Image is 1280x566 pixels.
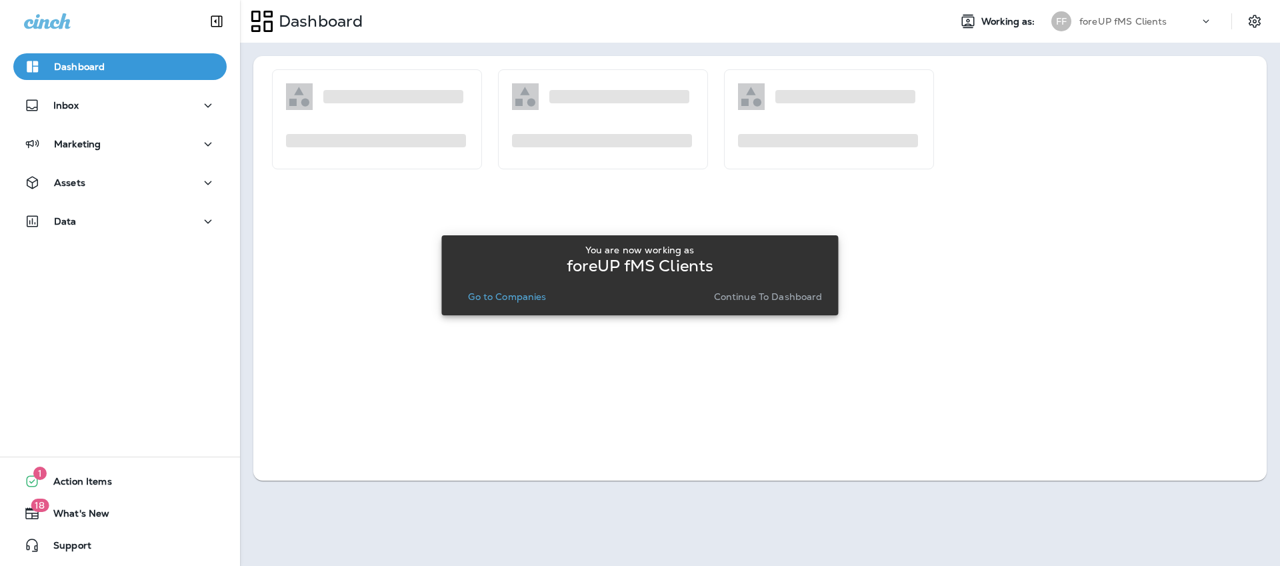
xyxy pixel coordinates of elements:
button: Data [13,208,227,235]
p: Continue to Dashboard [714,291,823,302]
p: Assets [54,177,85,188]
button: Support [13,532,227,559]
button: 1Action Items [13,468,227,495]
button: Settings [1243,9,1267,33]
p: You are now working as [585,245,694,255]
button: Inbox [13,92,227,119]
p: Inbox [53,100,79,111]
div: FF [1051,11,1071,31]
p: Dashboard [273,11,363,31]
p: Data [54,216,77,227]
button: Collapse Sidebar [198,8,235,35]
button: Assets [13,169,227,196]
button: Marketing [13,131,227,157]
span: 18 [31,499,49,512]
span: Action Items [40,476,112,492]
p: Go to Companies [468,291,546,302]
span: What's New [40,508,109,524]
p: Dashboard [54,61,105,72]
p: foreUP fMS Clients [567,261,714,271]
button: Dashboard [13,53,227,80]
p: Marketing [54,139,101,149]
button: Go to Companies [463,287,551,306]
span: Support [40,540,91,556]
button: 18What's New [13,500,227,527]
span: Working as: [981,16,1038,27]
button: Continue to Dashboard [709,287,828,306]
span: 1 [33,467,47,480]
p: foreUP fMS Clients [1079,16,1167,27]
